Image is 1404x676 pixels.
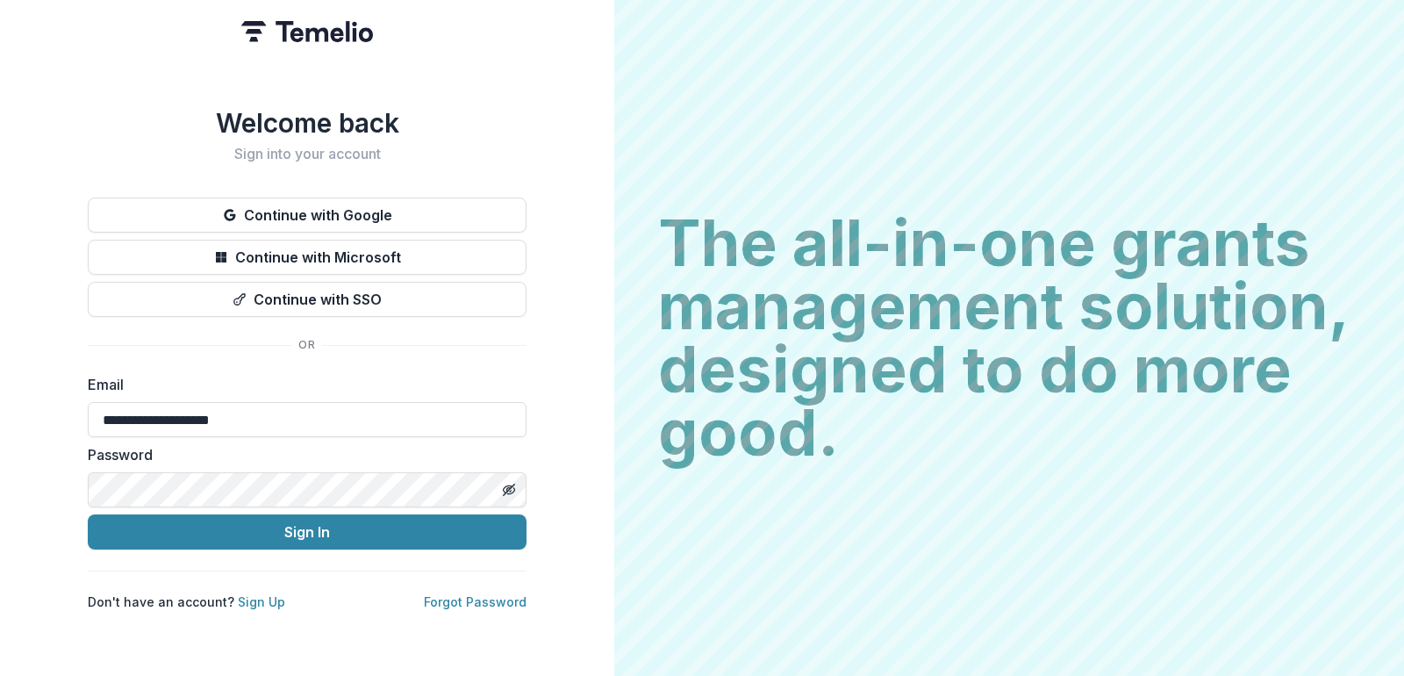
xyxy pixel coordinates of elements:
button: Sign In [88,514,526,550]
h2: Sign into your account [88,146,526,162]
img: Temelio [241,21,373,42]
h1: Welcome back [88,107,526,139]
a: Forgot Password [424,594,526,609]
p: Don't have an account? [88,593,285,611]
button: Continue with Microsoft [88,240,526,275]
label: Password [88,444,516,465]
a: Sign Up [238,594,285,609]
button: Continue with Google [88,198,526,233]
button: Toggle password visibility [495,476,523,504]
label: Email [88,374,516,395]
button: Continue with SSO [88,282,526,317]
